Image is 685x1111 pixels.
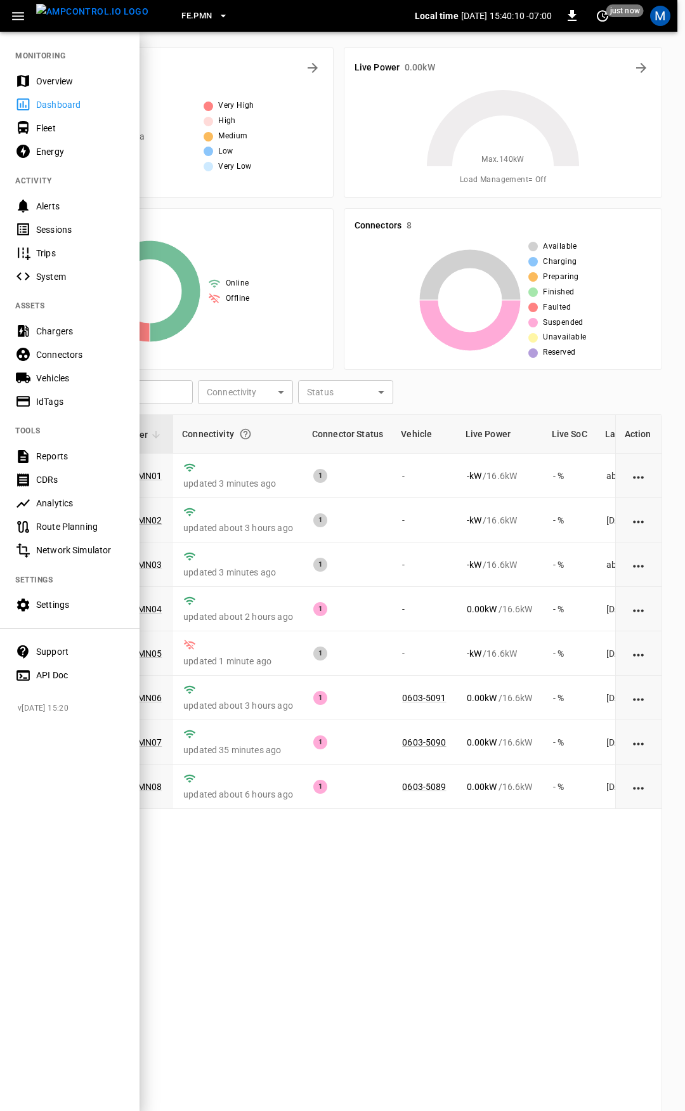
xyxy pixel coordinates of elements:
button: set refresh interval [592,6,613,26]
div: Analytics [36,497,124,509]
img: ampcontrol.io logo [36,4,148,20]
div: Chargers [36,325,124,338]
div: API Doc [36,669,124,681]
div: Energy [36,145,124,158]
span: FE.PMN [181,9,212,23]
div: profile-icon [650,6,670,26]
div: System [36,270,124,283]
div: Alerts [36,200,124,213]
p: Local time [415,10,459,22]
div: Network Simulator [36,544,124,556]
span: v [DATE] 15:20 [18,702,129,715]
div: Connectors [36,348,124,361]
div: Overview [36,75,124,88]
p: [DATE] 15:40:10 -07:00 [461,10,552,22]
div: Reports [36,450,124,463]
div: Dashboard [36,98,124,111]
div: Trips [36,247,124,260]
span: just now [606,4,644,17]
div: Route Planning [36,520,124,533]
div: Fleet [36,122,124,135]
div: Settings [36,598,124,611]
div: Vehicles [36,372,124,385]
div: CDRs [36,473,124,486]
div: Support [36,645,124,658]
div: Sessions [36,223,124,236]
div: IdTags [36,395,124,408]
